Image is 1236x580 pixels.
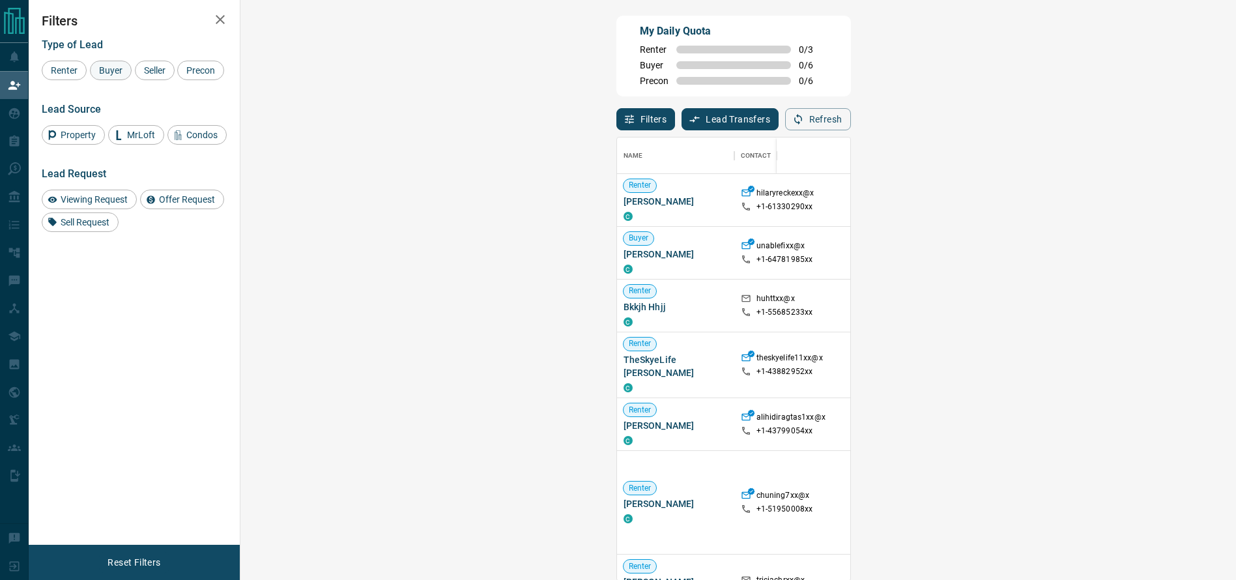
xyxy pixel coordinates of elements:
p: huhttxx@x [756,293,795,307]
span: Renter [624,338,657,349]
p: unablefixx@x [756,240,805,254]
span: Sell Request [56,217,114,227]
span: 0 / 3 [799,44,827,55]
span: Renter [624,180,657,191]
p: +1- 43882952xx [756,366,813,377]
button: Lead Transfers [682,108,779,130]
span: Lead Request [42,167,106,180]
button: Filters [616,108,676,130]
div: condos.ca [624,514,633,523]
div: Property [42,125,105,145]
h2: Filters [42,13,227,29]
div: Offer Request [140,190,224,209]
button: Refresh [785,108,851,130]
div: Condos [167,125,227,145]
div: condos.ca [624,383,633,392]
div: condos.ca [624,317,633,326]
span: [PERSON_NAME] [624,419,728,432]
div: Contact [741,138,771,174]
span: Offer Request [154,194,220,205]
span: Bkkjh Hhjj [624,300,728,313]
div: Sell Request [42,212,119,232]
div: Precon [177,61,224,80]
span: Buyer [640,60,668,70]
span: Renter [624,483,657,494]
span: Buyer [94,65,127,76]
span: [PERSON_NAME] [624,195,728,208]
span: [PERSON_NAME] [624,497,728,510]
span: Property [56,130,100,140]
span: TheSkyeLife [PERSON_NAME] [624,353,728,379]
span: Seller [139,65,170,76]
span: 0 / 6 [799,76,827,86]
div: Name [624,138,643,174]
p: My Daily Quota [640,23,827,39]
p: alihidiragtas1xx@x [756,412,826,426]
p: +1- 51950008xx [756,504,813,515]
span: Precon [182,65,220,76]
p: +1- 55685233xx [756,307,813,318]
span: Renter [624,561,657,572]
div: condos.ca [624,212,633,221]
span: Buyer [624,233,654,244]
span: MrLoft [122,130,160,140]
div: Seller [135,61,175,80]
span: Precon [640,76,668,86]
div: MrLoft [108,125,164,145]
div: Viewing Request [42,190,137,209]
p: +1- 64781985xx [756,254,813,265]
span: [PERSON_NAME] [624,248,728,261]
p: +1- 61330290xx [756,201,813,212]
p: theskyelife11xx@x [756,353,823,366]
div: condos.ca [624,436,633,445]
span: 0 / 6 [799,60,827,70]
div: condos.ca [624,265,633,274]
p: hilaryreckexx@x [756,188,814,201]
span: Viewing Request [56,194,132,205]
div: Buyer [90,61,132,80]
span: Renter [46,65,82,76]
div: Name [617,138,734,174]
p: +1- 43799054xx [756,426,813,437]
div: Renter [42,61,87,80]
p: chuning7xx@x [756,490,810,504]
span: Condos [182,130,222,140]
span: Renter [624,285,657,297]
span: Type of Lead [42,38,103,51]
span: Lead Source [42,103,101,115]
span: Renter [624,405,657,416]
button: Reset Filters [99,551,169,573]
span: Renter [640,44,668,55]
